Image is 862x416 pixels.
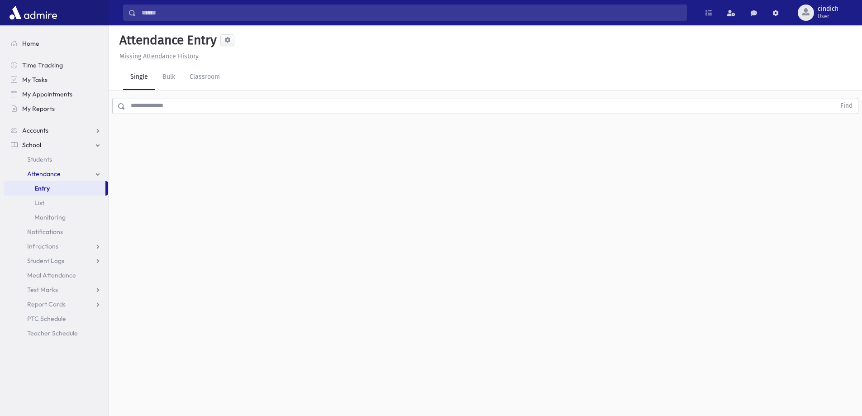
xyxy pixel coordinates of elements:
a: Infractions [4,239,108,253]
a: Students [4,152,108,167]
span: Test Marks [27,286,58,294]
span: Teacher Schedule [27,329,78,337]
a: Student Logs [4,253,108,268]
a: Accounts [4,123,108,138]
span: Entry [34,184,50,192]
a: Meal Attendance [4,268,108,282]
u: Missing Attendance History [119,53,199,60]
button: Find [835,98,858,114]
a: Report Cards [4,297,108,311]
span: cindich [818,5,838,13]
a: Missing Attendance History [116,53,199,60]
span: My Appointments [22,90,72,98]
a: Teacher Schedule [4,326,108,340]
a: My Reports [4,101,108,116]
a: Attendance [4,167,108,181]
span: List [34,199,44,207]
span: User [818,13,838,20]
span: My Tasks [22,76,48,84]
a: Time Tracking [4,58,108,72]
span: Accounts [22,126,48,134]
input: Search [136,5,686,21]
a: List [4,196,108,210]
a: Test Marks [4,282,108,297]
a: School [4,138,108,152]
span: Student Logs [27,257,64,265]
a: Home [4,36,108,51]
span: School [22,141,41,149]
span: PTC Schedule [27,315,66,323]
span: My Reports [22,105,55,113]
h5: Attendance Entry [116,33,217,48]
span: Meal Attendance [27,271,76,279]
span: Report Cards [27,300,66,308]
span: Attendance [27,170,61,178]
span: Notifications [27,228,63,236]
span: Students [27,155,52,163]
span: Infractions [27,242,58,250]
span: Home [22,39,39,48]
a: My Appointments [4,87,108,101]
a: Notifications [4,225,108,239]
span: Time Tracking [22,61,63,69]
a: PTC Schedule [4,311,108,326]
a: Single [123,65,155,90]
a: Bulk [155,65,182,90]
span: Monitoring [34,213,66,221]
a: Entry [4,181,105,196]
a: Classroom [182,65,227,90]
a: Monitoring [4,210,108,225]
img: AdmirePro [7,4,59,22]
a: My Tasks [4,72,108,87]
